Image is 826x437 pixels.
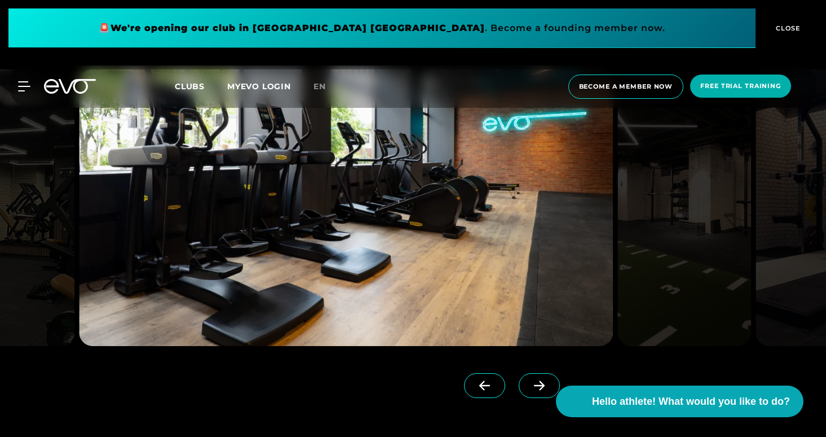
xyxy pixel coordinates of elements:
[756,8,818,48] button: CLOSE
[565,75,687,99] a: Become a member now
[776,24,801,32] font: CLOSE
[313,80,339,93] a: en
[618,69,752,346] img: evofitness
[687,75,794,99] a: Free trial training
[700,82,781,90] font: Free trial training
[313,81,326,91] font: en
[579,82,673,90] font: Become a member now
[556,386,803,417] button: Hello athlete! What would you like to do?
[79,69,613,346] img: evofitness
[175,81,205,91] font: Clubs
[227,81,291,91] a: MYEVO LOGIN
[175,81,227,91] a: Clubs
[592,396,790,407] font: Hello athlete! What would you like to do?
